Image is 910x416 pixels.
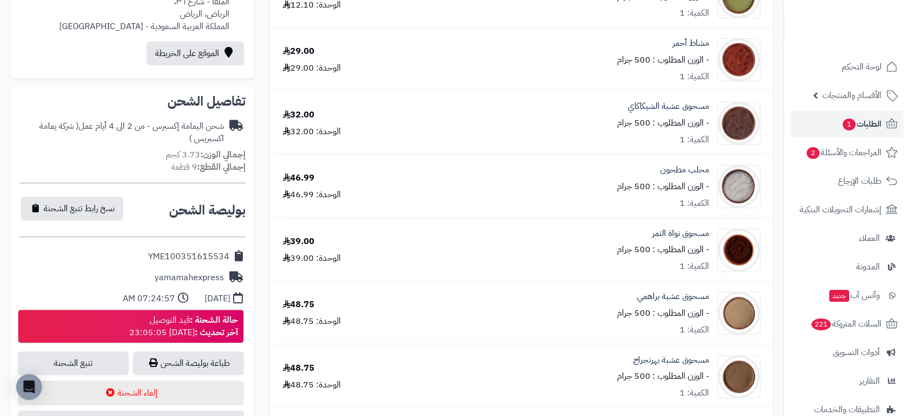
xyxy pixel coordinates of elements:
strong: إجمالي الوزن: [200,148,246,161]
a: المراجعات والأسئلة2 [790,140,904,165]
span: السلات المتروكة [810,316,881,331]
span: طلبات الإرجاع [838,174,881,189]
span: 221 [811,318,831,330]
div: 46.99 [283,172,314,184]
span: لوحة التحكم [842,59,881,74]
div: شحن اليمامة إكسبرس - من 2 الى 4 أيام عمل [19,120,224,145]
span: المدونة [856,259,880,274]
a: مسحوق عشبة بهرنجراج [633,354,709,366]
div: الكمية: 1 [680,134,709,146]
a: مشاط أحمر [673,37,709,50]
a: الموقع على الخريطة [146,41,244,65]
span: المراجعات والأسئلة [806,145,881,160]
h2: تفاصيل الشحن [19,95,246,108]
div: الوحدة: 48.75 [283,379,341,391]
a: طباعة بوليصة الشحن [133,351,244,375]
span: جديد [829,290,849,302]
div: YME100351615534 [148,251,229,263]
a: التقارير [790,368,904,394]
span: العملاء [859,231,880,246]
span: أدوات التسويق [833,345,880,360]
a: السلات المتروكة221 [790,311,904,337]
div: الوحدة: 46.99 [283,189,341,201]
span: 1 [843,119,856,130]
img: 1746642204-Bhringraj%20Powder-90x90.jpg [718,355,760,398]
img: 1746642114-Brahmi%20Powder-90x90.jpg [718,292,760,335]
div: 29.00 [283,45,314,58]
a: طلبات الإرجاع [790,168,904,194]
small: - الوزن المطلوب : 500 جرام [617,116,709,129]
div: الوحدة: 48.75 [283,315,341,328]
div: الوحدة: 29.00 [283,62,341,74]
strong: آخر تحديث : [195,326,238,339]
a: العملاء [790,225,904,251]
small: - الوزن المطلوب : 500 جرام [617,307,709,320]
h2: بوليصة الشحن [169,204,246,217]
button: إلغاء الشحنة [18,380,244,405]
div: الكمية: 1 [680,197,709,210]
span: نسخ رابط تتبع الشحنة [44,202,115,215]
small: - الوزن المطلوب : 500 جرام [617,370,709,383]
a: مسحوق عشبة الشيكاكاي [628,100,709,113]
div: الوحدة: 39.00 [283,252,341,265]
a: أدوات التسويق [790,339,904,365]
small: - الوزن المطلوب : 500 جرام [617,53,709,66]
small: 3.73 كجم [166,148,246,161]
a: تتبع الشحنة [18,351,129,375]
div: الكمية: 1 [680,71,709,83]
div: 48.75 [283,299,314,311]
div: 48.75 [283,362,314,375]
span: 2 [807,147,820,159]
span: الأقسام والمنتجات [822,88,881,103]
div: [DATE] [205,293,230,305]
a: محلب مطحون [660,164,709,176]
div: قيد التوصيل [DATE] 23:05:05 [129,314,238,339]
span: إشعارات التحويلات البنكية [800,202,881,217]
div: Open Intercom Messenger [16,374,42,400]
div: الوحدة: 32.00 [283,126,341,138]
span: التقارير [859,373,880,389]
a: الطلبات1 [790,111,904,137]
span: الطلبات [842,116,881,131]
div: 07:24:57 AM [123,293,175,305]
small: - الوزن المطلوب : 500 جرام [617,180,709,193]
strong: إجمالي القطع: [197,161,246,174]
strong: حالة الشحنة : [190,314,238,327]
small: - الوزن المطلوب : 500 جرام [617,243,709,256]
img: 1662098715-Shikakai%20Powder-90x90.jpg [718,102,760,145]
a: لوحة التحكم [790,54,904,80]
a: وآتس آبجديد [790,282,904,308]
span: ( شركة يمامة اكسبريس ) [39,120,224,145]
a: مسحوق عشبة براهمي [637,290,709,303]
div: الكمية: 1 [680,324,709,336]
a: المدونة [790,254,904,280]
div: yamamahexpress [155,272,224,284]
small: 9 قطعة [171,161,246,174]
img: logo-2.png [837,27,900,50]
button: نسخ رابط تتبع الشحنة [21,197,123,220]
div: 39.00 [283,235,314,248]
img: 1668400310-Mahaleb%20Cherry%20Powder-90x90.jpg [718,165,760,208]
div: 32.00 [283,109,314,121]
span: وآتس آب [828,288,880,303]
div: الكمية: 1 [680,7,709,19]
div: الكمية: 1 [680,260,709,273]
img: 1737394487-Date%20Seed%20Powder-90x90.jpg [718,228,760,272]
div: الكمية: 1 [680,387,709,399]
img: 1660148305-Mushat%20Red-90x90.jpg [718,38,760,81]
a: مسحوق نواة التمر [652,227,709,240]
a: إشعارات التحويلات البنكية [790,197,904,223]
